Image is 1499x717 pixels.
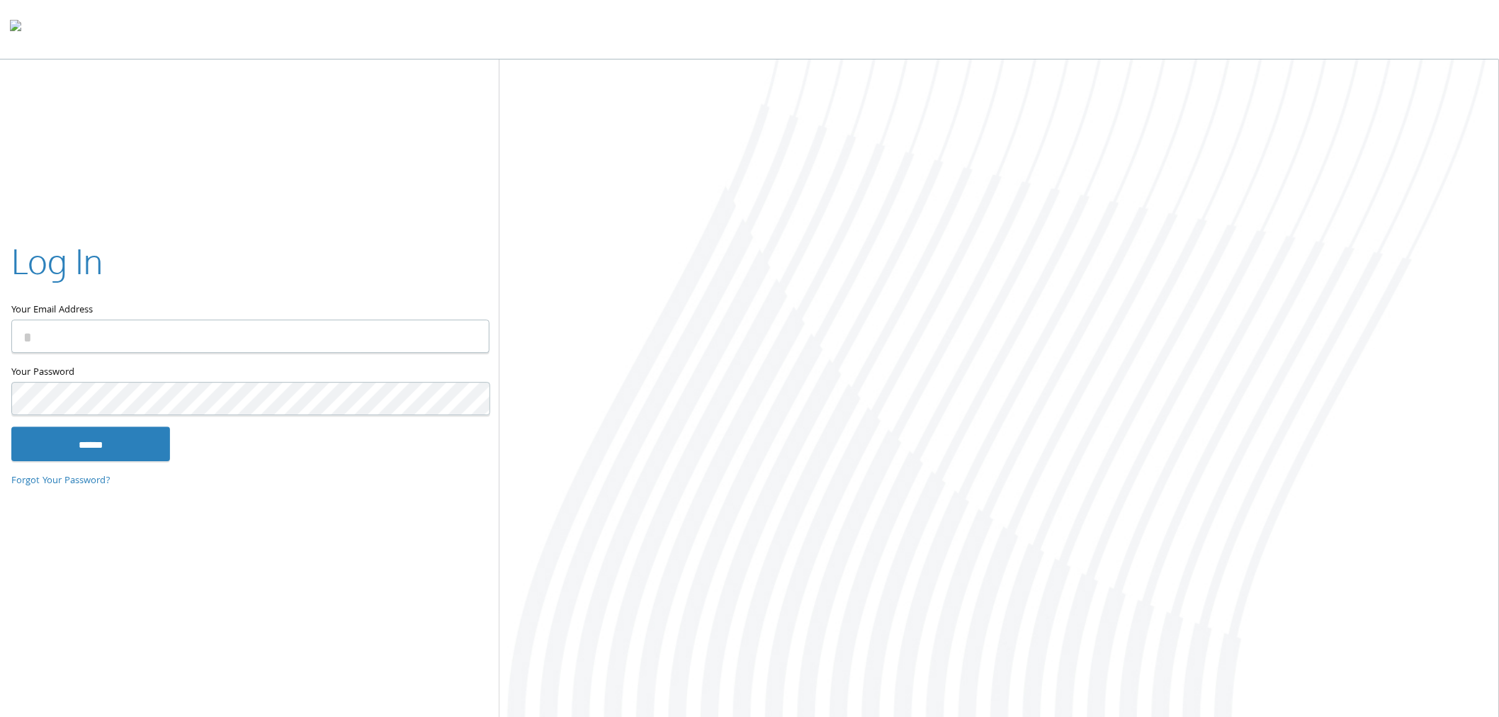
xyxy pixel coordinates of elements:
keeper-lock: Open Keeper Popup [462,390,479,407]
img: todyl-logo-dark.svg [10,15,21,43]
keeper-lock: Open Keeper Popup [462,328,479,345]
label: Your Password [11,365,488,383]
h2: Log In [11,237,103,285]
a: Forgot Your Password? [11,473,111,489]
